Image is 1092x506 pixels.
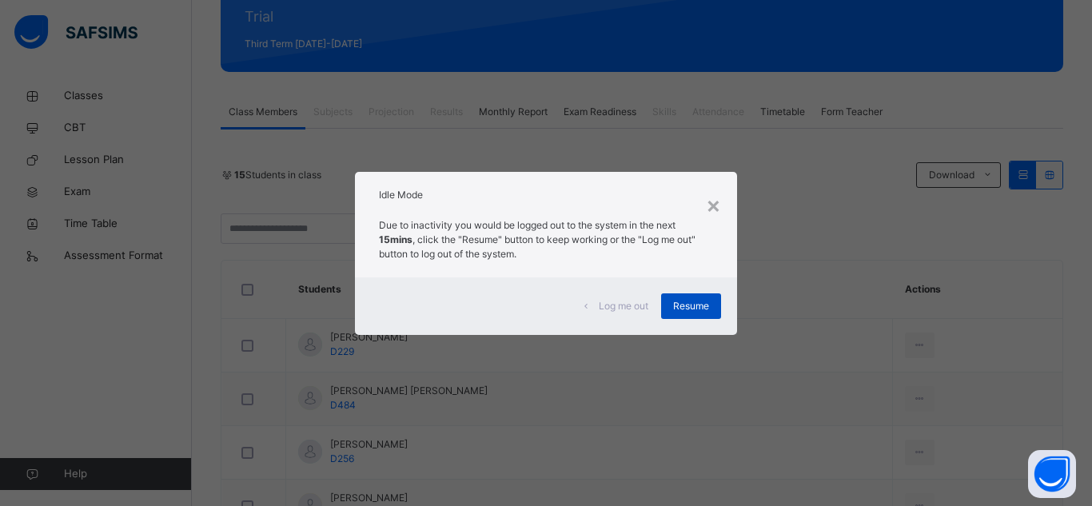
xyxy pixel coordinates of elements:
[379,233,412,245] strong: 15mins
[706,188,721,221] div: ×
[379,218,713,261] p: Due to inactivity you would be logged out to the system in the next , click the "Resume" button t...
[599,299,648,313] span: Log me out
[673,299,709,313] span: Resume
[1028,450,1076,498] button: Open asap
[379,188,713,202] h2: Idle Mode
